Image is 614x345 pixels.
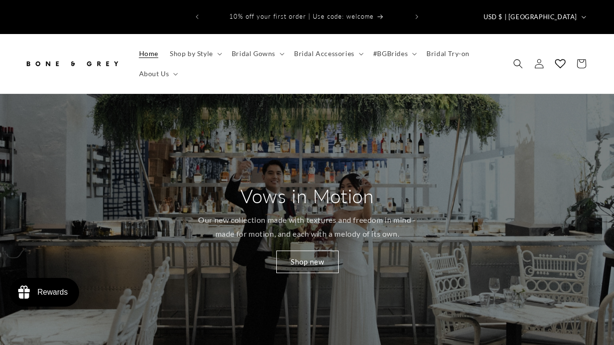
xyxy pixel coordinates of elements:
[478,8,590,26] button: USD $ | [GEOGRAPHIC_DATA]
[508,53,529,74] summary: Search
[133,44,164,64] a: Home
[193,213,421,241] p: Our new collection made with textures and freedom in mind - made for motion, and each with a melo...
[164,44,226,64] summary: Shop by Style
[139,69,169,78] span: About Us
[406,8,427,26] button: Next announcement
[170,49,213,58] span: Shop by Style
[240,184,374,208] h2: Vows in Motion
[421,44,475,64] a: Bridal Try-on
[426,49,470,58] span: Bridal Try-on
[139,49,158,58] span: Home
[21,49,124,78] a: Bone and Grey Bridal
[37,288,68,297] div: Rewards
[133,64,182,84] summary: About Us
[288,44,367,64] summary: Bridal Accessories
[367,44,421,64] summary: #BGBrides
[232,49,275,58] span: Bridal Gowns
[24,53,120,74] img: Bone and Grey Bridal
[276,250,338,273] a: Shop new
[373,49,408,58] span: #BGBrides
[229,12,374,20] span: 10% off your first order | Use code: welcome
[294,49,354,58] span: Bridal Accessories
[187,8,208,26] button: Previous announcement
[484,12,577,22] span: USD $ | [GEOGRAPHIC_DATA]
[226,44,288,64] summary: Bridal Gowns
